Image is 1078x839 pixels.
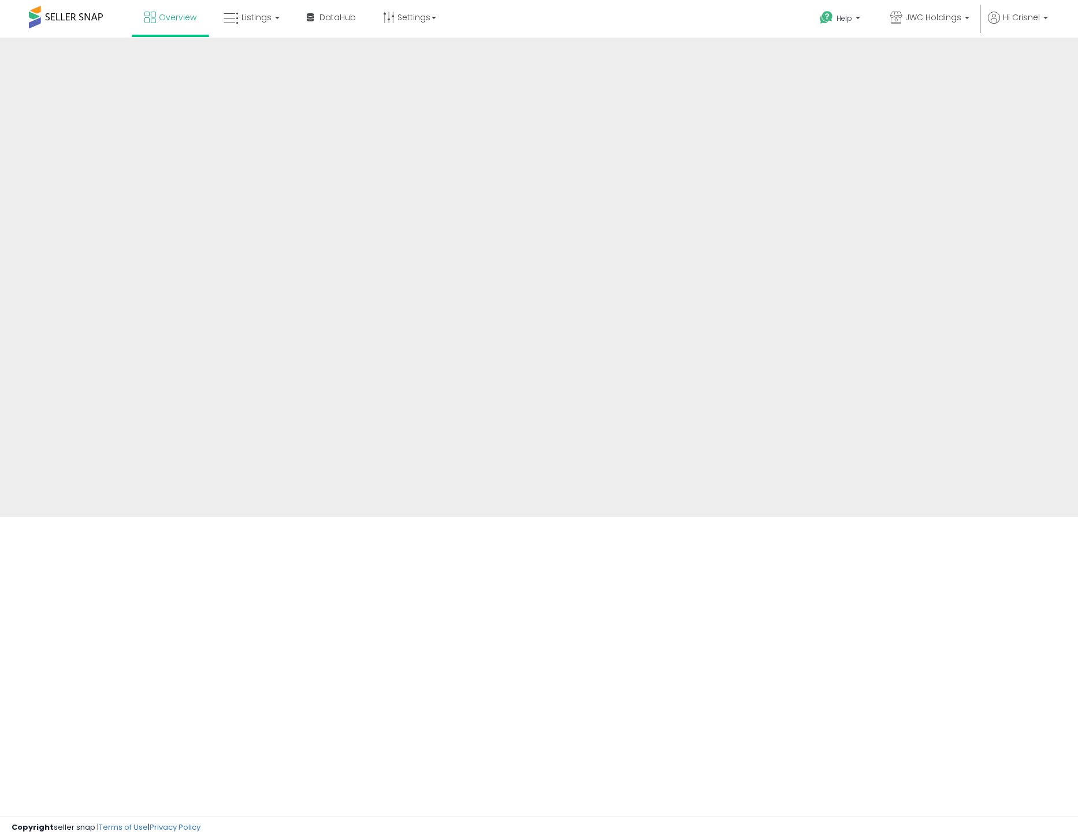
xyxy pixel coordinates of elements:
span: Help [837,13,852,23]
span: DataHub [319,12,356,23]
a: Hi Crisnel [988,12,1048,38]
span: Hi Crisnel [1003,12,1040,23]
span: Listings [241,12,272,23]
span: JWC Holdings [905,12,961,23]
a: Help [811,2,872,38]
i: Get Help [819,10,834,25]
span: Overview [159,12,196,23]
